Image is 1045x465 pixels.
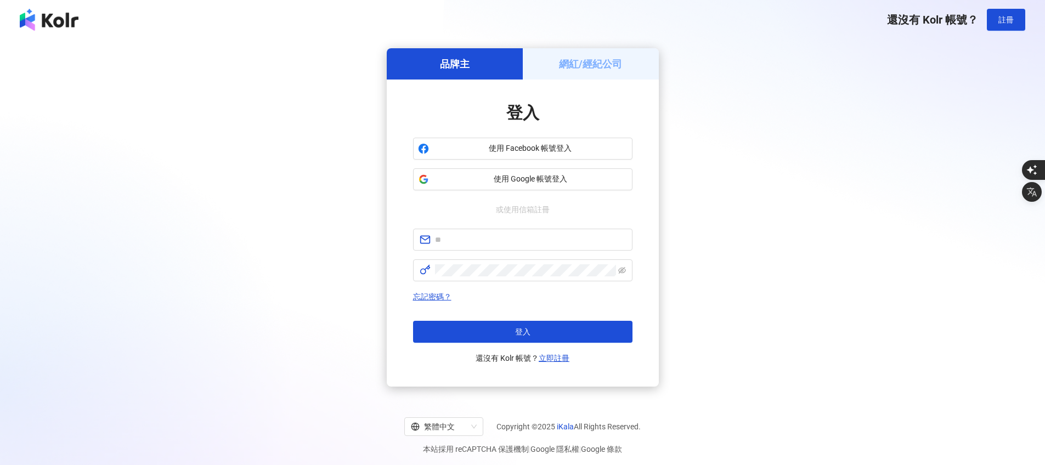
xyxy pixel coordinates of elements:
a: Google 條款 [581,445,622,453]
button: 登入 [413,321,632,343]
span: 登入 [515,327,530,336]
span: | [529,445,530,453]
span: 或使用信箱註冊 [488,203,557,216]
span: 使用 Facebook 帳號登入 [433,143,628,154]
span: 本站採用 reCAPTCHA 保護機制 [423,443,622,456]
h5: 網紅/經紀公司 [559,57,622,71]
span: 使用 Google 帳號登入 [433,174,628,185]
span: | [579,445,581,453]
span: 還沒有 Kolr 帳號？ [476,351,569,365]
span: 登入 [506,103,539,122]
button: 使用 Google 帳號登入 [413,168,632,190]
span: eye-invisible [618,266,626,274]
h5: 品牌主 [440,57,470,71]
span: 還沒有 Kolr 帳號？ [887,13,978,26]
button: 使用 Facebook 帳號登入 [413,138,632,160]
a: 忘記密碼？ [413,292,451,301]
span: 註冊 [998,15,1014,24]
a: 立即註冊 [539,354,569,362]
a: iKala [557,422,574,431]
span: Copyright © 2025 All Rights Reserved. [496,420,641,433]
div: 繁體中文 [411,418,467,435]
a: Google 隱私權 [530,445,579,453]
img: logo [20,9,78,31]
button: 註冊 [987,9,1025,31]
